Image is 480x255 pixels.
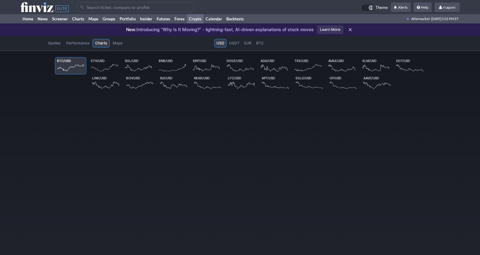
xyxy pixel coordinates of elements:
a: Learn More [317,25,343,34]
span: BTC/USD [57,59,71,63]
a: LTC/USD [226,74,257,92]
span: SOL/USD [125,59,138,63]
a: Futures [154,14,172,23]
a: DOT/USD [394,57,425,74]
span: [DATE] 5:01 PM ET [431,14,458,23]
a: ADA/USD [258,57,290,74]
a: BTC [254,39,266,48]
span: BCH/USD [126,76,140,80]
span: BNB/USD [159,59,173,63]
a: BTC/USD [55,57,86,74]
a: Quotes [45,39,63,48]
a: EUR [242,39,254,48]
a: Insider [138,14,154,23]
span: LINK/USD [92,76,107,80]
a: Groups [101,14,117,23]
span: Quotes [48,40,60,46]
span: AVAX/USD [328,59,344,63]
span: BTC [256,40,264,46]
input: Search [77,2,194,12]
a: Portfolio [117,14,138,23]
a: ETH/USD [89,57,120,74]
a: AAVE/USD [361,74,393,92]
a: Calendar [203,14,224,23]
span: OP/USD [330,76,341,80]
span: USD [216,40,224,46]
span: Theme [375,4,388,11]
a: Charts [70,14,86,23]
span: SUI/USD [160,76,172,80]
a: Backtests [224,14,246,23]
a: Forex [172,14,187,23]
span: rraponi [443,5,455,10]
a: Crypto [187,14,203,23]
span: DOT/USD [396,59,410,63]
span: USDT [229,40,240,46]
a: APT/USD [260,74,291,92]
a: Alerts [391,2,411,12]
a: Home [20,14,35,23]
span: ADA/USD [261,59,274,63]
span: TRX/USD [294,59,308,63]
span: DOGE/USD [227,59,243,63]
a: LINK/USD [90,74,121,92]
a: NEAR/USD [192,74,223,92]
a: AVAX/USD [326,57,358,74]
a: XLM/USD [360,57,392,74]
span: XLM/USD [362,59,376,63]
a: Performance [64,39,92,48]
span: Maps [113,40,122,46]
a: TRX/USD [292,57,324,74]
a: BCH/USD [124,74,155,92]
span: EUR [244,40,252,46]
a: SUI/USD [158,74,189,92]
span: APT/USD [262,76,275,80]
span: Performance [66,40,89,46]
a: USDT [227,39,242,48]
span: Charts [95,40,107,46]
a: DOGE/USD [224,57,256,74]
a: Screener [50,14,70,23]
a: Charts [92,39,110,48]
a: rraponi [435,2,460,12]
a: Maps [110,39,125,48]
a: USD [214,39,227,48]
span: Aftermarket · [411,14,431,23]
a: Theme [361,4,388,11]
a: XRP/USD [191,57,222,74]
span: NEAR/USD [194,76,210,80]
span: EGLD/USD [296,76,311,80]
p: Introducing “Why Is It Moving?” - lightning-fast, AI-driven explanations of stock moves [126,27,314,33]
a: SOL/USD [123,57,154,74]
a: Maps [86,14,101,23]
a: Help [414,2,432,12]
a: BNB/USD [157,57,188,74]
span: ETH/USD [91,59,105,63]
span: New: [126,27,137,32]
span: XRP/USD [193,59,206,63]
a: OP/USD [327,74,359,92]
span: LTC/USD [228,76,241,80]
a: EGLD/USD [293,74,325,92]
a: News [35,14,50,23]
span: AAVE/USD [363,76,379,80]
